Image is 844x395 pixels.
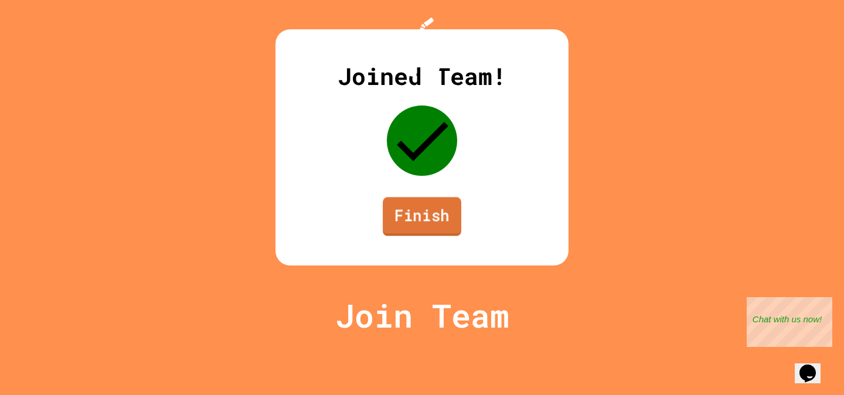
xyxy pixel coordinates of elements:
[335,291,509,340] p: Join Team
[383,197,461,236] a: Finish
[399,18,445,77] img: Logo.svg
[795,348,832,383] iframe: chat widget
[747,297,832,347] iframe: chat widget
